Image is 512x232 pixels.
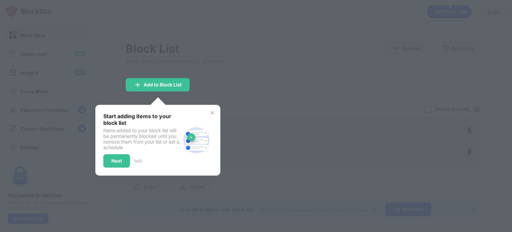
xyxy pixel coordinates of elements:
div: 1 of 3 [134,159,142,164]
div: Start adding items to your block list [103,113,180,126]
div: Add to Block List [144,82,182,87]
div: Items added to your block list will be permanently blocked until you remove them from your list o... [103,128,180,150]
img: block-site.svg [180,124,212,156]
img: x-button.svg [210,110,215,115]
div: Next [111,158,122,164]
